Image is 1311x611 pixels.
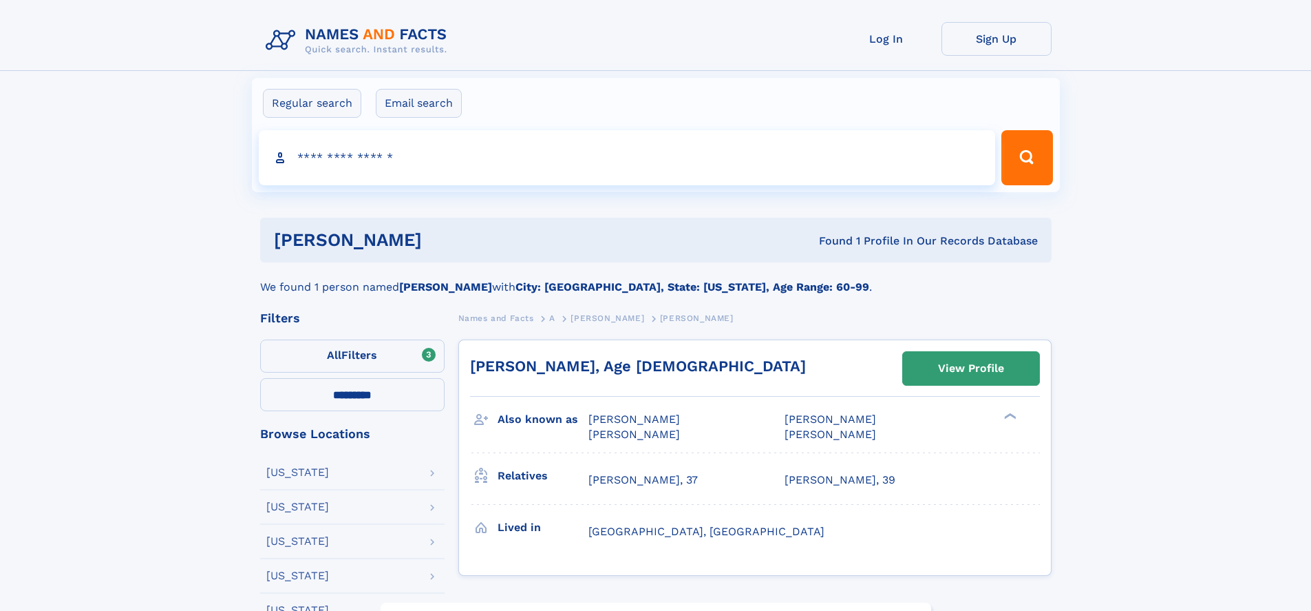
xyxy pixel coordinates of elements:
[1001,130,1052,185] button: Search Button
[498,408,588,431] h3: Also known as
[470,358,806,375] a: [PERSON_NAME], Age [DEMOGRAPHIC_DATA]
[274,231,621,249] h1: [PERSON_NAME]
[498,464,588,488] h3: Relatives
[327,349,341,362] span: All
[571,309,644,327] a: [PERSON_NAME]
[260,428,445,440] div: Browse Locations
[785,473,895,488] a: [PERSON_NAME], 39
[260,22,458,59] img: Logo Names and Facts
[571,313,644,323] span: [PERSON_NAME]
[376,89,462,118] label: Email search
[938,353,1004,384] div: View Profile
[588,525,824,538] span: [GEOGRAPHIC_DATA], [GEOGRAPHIC_DATA]
[266,536,329,547] div: [US_STATE]
[458,309,534,327] a: Names and Facts
[660,313,734,323] span: [PERSON_NAME]
[259,130,996,185] input: search input
[266,467,329,478] div: [US_STATE]
[260,340,445,373] label: Filters
[903,352,1039,385] a: View Profile
[260,262,1052,296] div: We found 1 person named with .
[498,516,588,539] h3: Lived in
[588,413,680,426] span: [PERSON_NAME]
[266,570,329,581] div: [US_STATE]
[260,312,445,324] div: Filters
[831,22,941,56] a: Log In
[588,428,680,441] span: [PERSON_NAME]
[549,309,555,327] a: A
[785,428,876,441] span: [PERSON_NAME]
[549,313,555,323] span: A
[399,280,492,293] b: [PERSON_NAME]
[620,234,1038,249] div: Found 1 Profile In Our Records Database
[515,280,869,293] b: City: [GEOGRAPHIC_DATA], State: [US_STATE], Age Range: 60-99
[1001,412,1017,421] div: ❯
[263,89,361,118] label: Regular search
[588,473,698,488] a: [PERSON_NAME], 37
[785,413,876,426] span: [PERSON_NAME]
[941,22,1052,56] a: Sign Up
[266,501,329,512] div: [US_STATE]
